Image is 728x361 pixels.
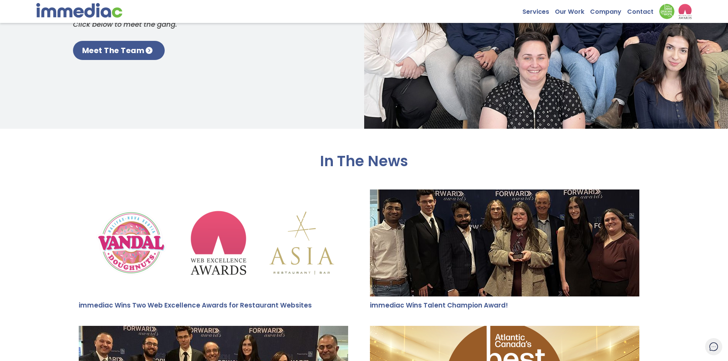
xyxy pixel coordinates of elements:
a: Contact [627,4,659,16]
img: immediac Wins Talent Champion Award! [370,189,639,296]
h2: In The News [316,152,412,171]
em: Click below to meet the gang. [73,19,177,29]
img: logo2_wea_nobg.webp [678,4,692,19]
a: Company [590,4,627,16]
a: Meet The Team [73,41,165,60]
a: Our Work [555,4,590,16]
a: immediac Wins Talent Champion Award! [370,301,508,310]
img: immediac [36,3,122,18]
a: immediac Wins Two Web Excellence Awards for Restaurant Websites [79,301,312,310]
img: immediac Wins Two Web Excellence Awards for Restaurant Websites [79,189,348,296]
img: Down [659,4,674,19]
a: Services [522,4,555,16]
